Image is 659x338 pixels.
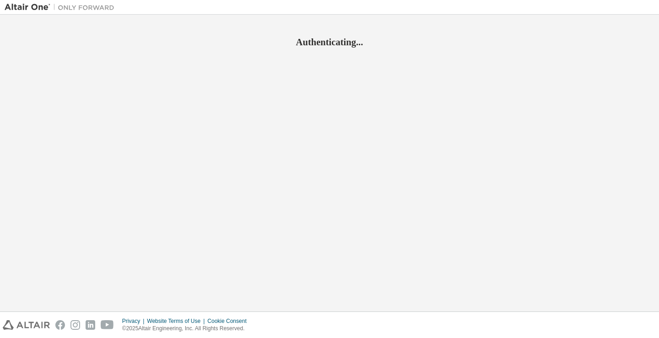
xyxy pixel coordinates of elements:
img: instagram.svg [70,320,80,330]
div: Privacy [122,317,147,325]
img: linkedin.svg [86,320,95,330]
div: Cookie Consent [207,317,252,325]
img: youtube.svg [101,320,114,330]
p: © 2025 Altair Engineering, Inc. All Rights Reserved. [122,325,252,333]
h2: Authenticating... [5,36,654,48]
div: Website Terms of Use [147,317,207,325]
img: Altair One [5,3,119,12]
img: altair_logo.svg [3,320,50,330]
img: facebook.svg [55,320,65,330]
